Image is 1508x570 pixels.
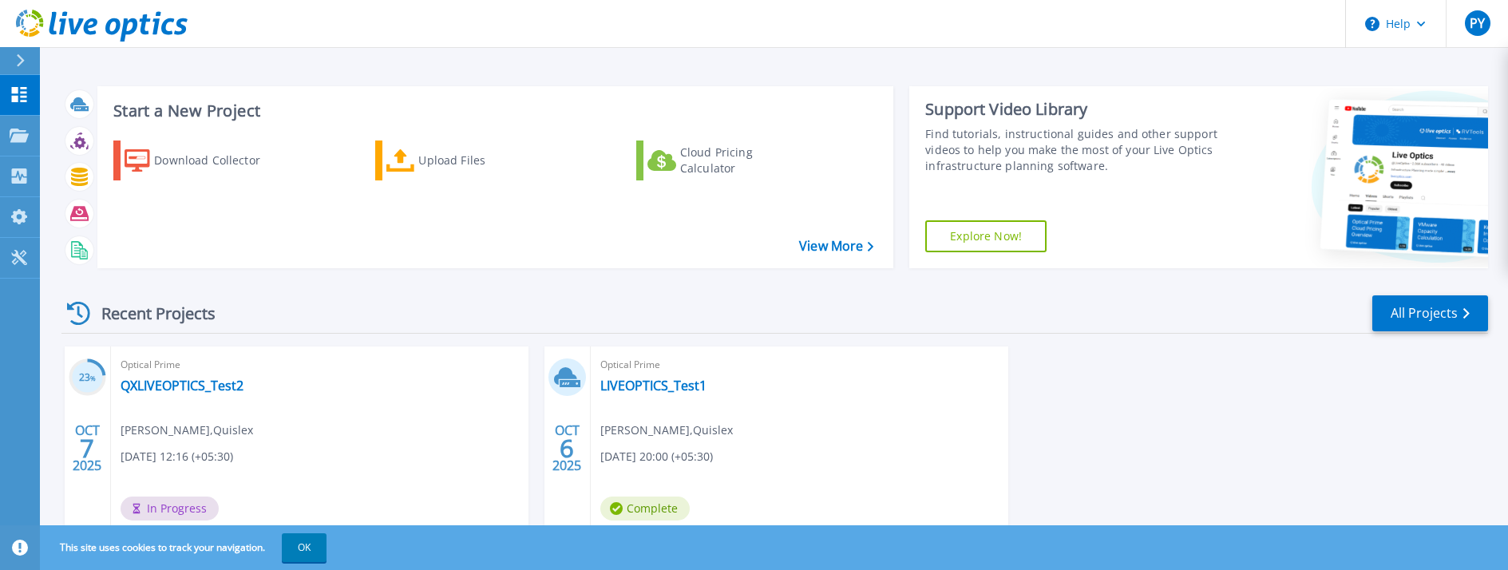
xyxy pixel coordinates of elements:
span: In Progress [121,497,219,521]
span: Project ID: 3081678 [897,524,996,541]
span: [PERSON_NAME] , Quislex [121,422,253,439]
div: Support Video Library [925,99,1220,120]
span: Project ID: 3082458 [418,524,517,541]
a: QXLIVEOPTICS_Test2 [121,378,243,394]
span: [PERSON_NAME] , Quislex [600,422,733,439]
span: 7 [80,441,94,455]
a: All Projects [1372,295,1488,331]
span: 6 [560,441,574,455]
div: Find tutorials, instructional guides and other support videos to help you make the most of your L... [925,126,1220,174]
a: Upload Files [375,141,553,180]
span: % [90,374,96,382]
a: Download Collector [113,141,291,180]
h3: Start a New Project [113,102,873,120]
div: Upload Files [418,144,546,176]
span: Optical Prime [121,356,519,374]
div: Download Collector [154,144,282,176]
div: Recent Projects [61,294,237,333]
a: LIVEOPTICS_Test1 [600,378,707,394]
span: [DATE] 12:16 (+05:30) [121,448,233,465]
div: OCT 2025 [552,419,582,477]
div: Cloud Pricing Calculator [680,144,808,176]
button: OK [282,533,327,562]
a: Explore Now! [925,220,1047,252]
span: Optical Prime [600,356,999,374]
h3: 23 [69,369,106,387]
div: OCT 2025 [72,419,102,477]
a: Cloud Pricing Calculator [636,141,814,180]
span: This site uses cookies to track your navigation. [44,533,327,562]
a: View More [799,239,873,254]
span: [DATE] 20:00 (+05:30) [600,448,713,465]
span: PY [1470,17,1485,30]
span: Complete [600,497,690,521]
